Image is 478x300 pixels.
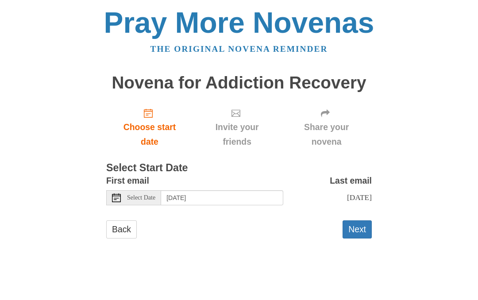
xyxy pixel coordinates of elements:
[290,120,363,149] span: Share your novena
[343,220,372,238] button: Next
[115,120,184,149] span: Choose start date
[106,162,372,174] h3: Select Start Date
[202,120,272,149] span: Invite your friends
[330,173,372,188] label: Last email
[127,195,155,201] span: Select Date
[347,193,372,202] span: [DATE]
[106,101,193,154] a: Choose start date
[281,101,372,154] div: Click "Next" to confirm your start date first.
[150,44,328,54] a: The original novena reminder
[106,220,137,238] a: Back
[106,73,372,92] h1: Novena for Addiction Recovery
[104,6,374,39] a: Pray More Novenas
[106,173,149,188] label: First email
[193,101,281,154] div: Click "Next" to confirm your start date first.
